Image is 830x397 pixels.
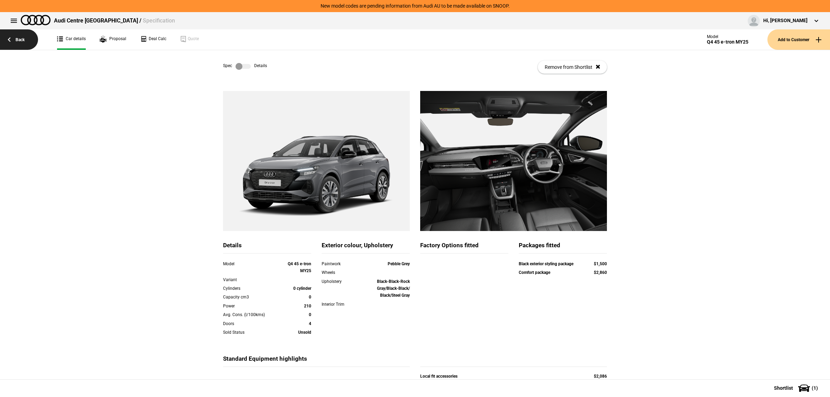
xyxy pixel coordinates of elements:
[309,295,311,299] strong: 0
[764,379,830,397] button: Shortlist(1)
[519,241,607,253] div: Packages fitted
[298,330,311,335] strong: Unsold
[322,269,357,276] div: Wheels
[293,286,311,291] strong: 0 cylinder
[223,303,276,310] div: Power
[54,17,175,25] div: Audi Centre [GEOGRAPHIC_DATA] /
[223,320,276,327] div: Doors
[420,241,508,253] div: Factory Options fitted
[322,301,357,308] div: Interior Trim
[763,17,808,24] div: Hi, [PERSON_NAME]
[519,270,550,275] strong: Comfort package
[309,312,311,317] strong: 0
[57,29,86,50] a: Car details
[377,279,410,298] strong: Black-Black-Rock Gray/Black-Black/ Black/Steel Gray
[223,260,276,267] div: Model
[707,39,748,45] div: Q4 45 e-tron MY25
[594,374,607,379] strong: $2,086
[767,29,830,50] button: Add to Customer
[519,261,573,266] strong: Black exterior styling package
[223,276,276,283] div: Variant
[223,241,311,253] div: Details
[223,311,276,318] div: Avg. Cons. (l/100kms)
[812,386,818,390] span: ( 1 )
[594,270,607,275] strong: $2,860
[388,261,410,266] strong: Pebble Grey
[707,34,748,39] div: Model
[140,29,166,50] a: Deal Calc
[594,261,607,266] strong: $1,500
[223,63,267,70] div: Spec Details
[100,29,126,50] a: Proposal
[143,17,175,24] span: Specification
[21,15,50,25] img: audi.png
[223,285,276,292] div: Cylinders
[304,304,311,308] strong: 210
[223,329,276,336] div: Sold Status
[322,260,357,267] div: Paintwork
[309,321,311,326] strong: 4
[223,355,410,367] div: Standard Equipment highlights
[420,374,458,379] strong: Local fit accessories
[774,386,793,390] span: Shortlist
[288,261,311,273] strong: Q4 45 e-tron MY25
[322,278,357,285] div: Upholstery
[538,61,607,74] button: Remove from Shortlist
[322,241,410,253] div: Exterior colour, Upholstery
[223,294,276,301] div: Capacity cm3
